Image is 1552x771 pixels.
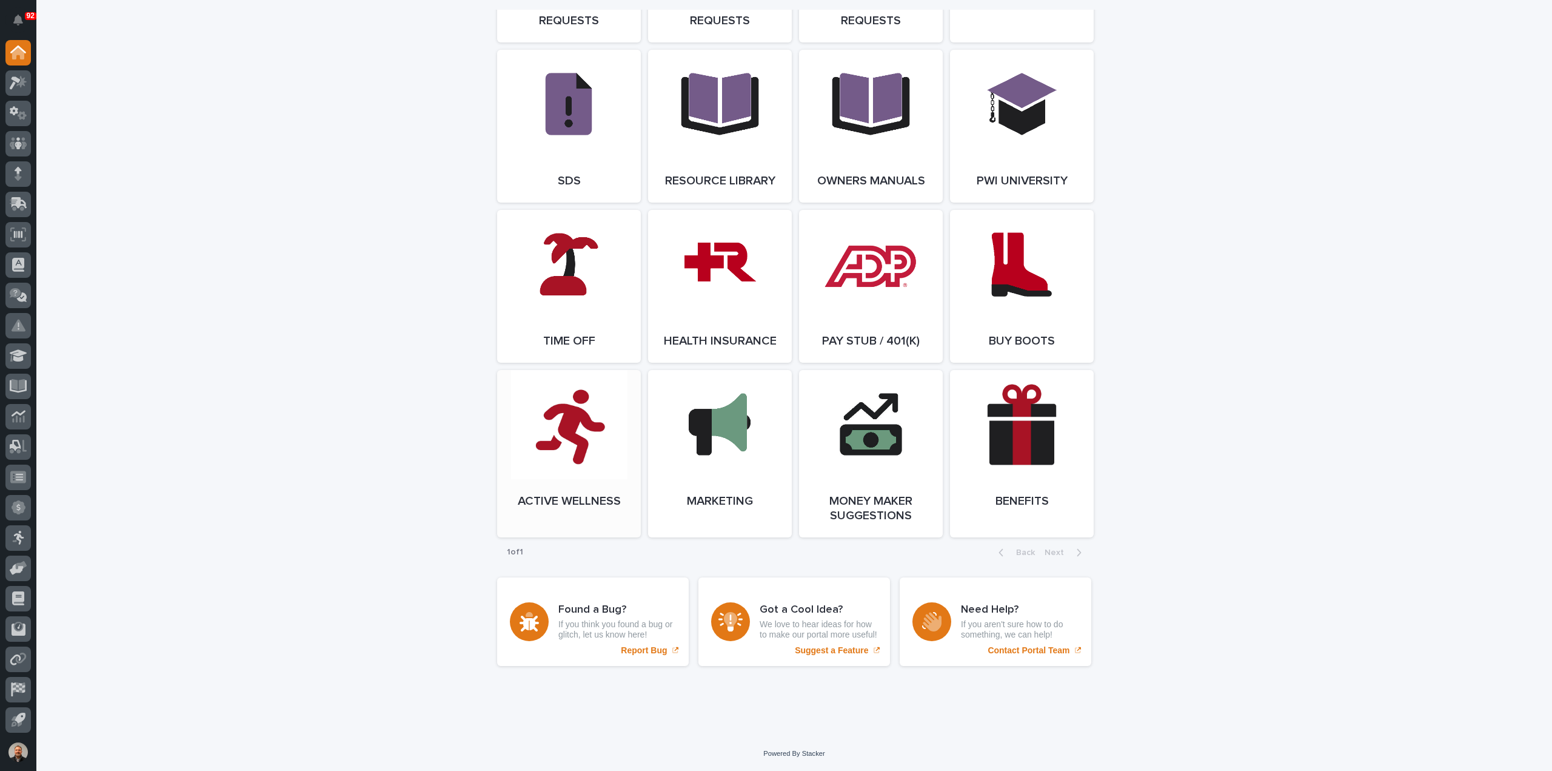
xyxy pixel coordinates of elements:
[558,619,676,640] p: If you think you found a bug or glitch, let us know here!
[1040,547,1091,558] button: Next
[497,210,641,363] a: Time Off
[558,604,676,617] h3: Found a Bug?
[27,12,35,20] p: 92
[497,577,689,666] a: Report Bug
[950,210,1094,363] a: Buy Boots
[15,15,31,34] div: Notifications92
[799,210,943,363] a: Pay Stub / 401(k)
[763,750,824,757] a: Powered By Stacker
[988,645,1069,656] p: Contact Portal Team
[900,577,1091,666] a: Contact Portal Team
[760,619,877,640] p: We love to hear ideas for how to make our portal more useful!
[648,50,792,203] a: Resource Library
[1045,548,1071,557] span: Next
[950,370,1094,537] a: Benefits
[799,50,943,203] a: Owners Manuals
[795,645,868,656] p: Suggest a Feature
[648,370,792,537] a: Marketing
[989,547,1040,558] button: Back
[950,50,1094,203] a: PWI University
[497,50,641,203] a: SDS
[698,577,890,666] a: Suggest a Feature
[961,619,1079,640] p: If you aren't sure how to do something, we can help!
[497,537,533,567] p: 1 of 1
[961,604,1079,617] h3: Need Help?
[799,370,943,537] a: Money Maker Suggestions
[621,645,667,656] p: Report Bug
[5,7,31,33] button: Notifications
[5,739,31,765] button: users-avatar
[497,370,641,537] a: Active Wellness
[1009,548,1035,557] span: Back
[760,604,877,617] h3: Got a Cool Idea?
[648,210,792,363] a: Health Insurance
